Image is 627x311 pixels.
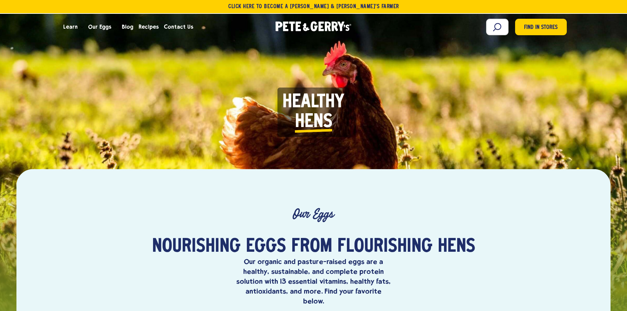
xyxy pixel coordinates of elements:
[235,257,393,306] p: Our organic and pasture-raised eggs are a healthy, sustainable, and complete protein solution wit...
[323,112,332,132] i: s
[291,237,332,257] span: from
[86,18,114,36] a: Our Eggs
[119,18,136,36] a: Blog
[136,18,161,36] a: Recipes
[161,18,196,36] a: Contact Us
[152,237,241,257] span: Nourishing
[337,237,432,257] span: flourishing
[61,18,80,36] a: Learn
[139,23,159,31] span: Recipes
[313,112,323,132] i: n
[524,23,558,32] span: Find in Stores
[515,19,567,35] a: Find in Stores
[114,26,117,28] button: Open the dropdown menu for Our Eggs
[438,237,475,257] span: hens
[164,23,193,31] span: Contact Us
[282,92,344,112] span: Healthy
[246,237,286,257] span: eggs
[122,23,133,31] span: Blog
[80,26,84,28] button: Open the dropdown menu for Learn
[486,19,509,35] input: Search
[88,23,111,31] span: Our Eggs
[63,23,78,31] span: Learn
